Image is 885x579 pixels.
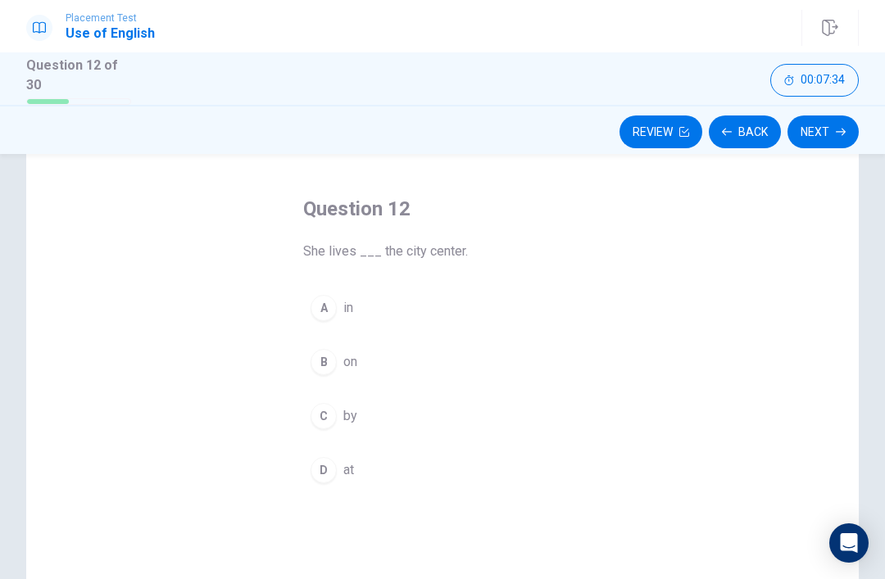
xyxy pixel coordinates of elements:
[311,457,337,483] div: D
[311,349,337,375] div: B
[303,342,582,382] button: Bon
[311,403,337,429] div: C
[343,298,353,318] span: in
[303,242,582,261] span: She lives ___ the city center.
[343,406,357,426] span: by
[303,450,582,491] button: Dat
[829,523,869,563] div: Open Intercom Messenger
[787,115,859,148] button: Next
[303,196,582,222] h4: Question 12
[303,396,582,437] button: Cby
[66,24,155,43] h1: Use of English
[709,115,781,148] button: Back
[26,56,131,95] h1: Question 12 of 30
[303,287,582,328] button: Ain
[311,295,337,321] div: A
[66,12,155,24] span: Placement Test
[343,460,354,480] span: at
[619,115,702,148] button: Review
[343,352,357,372] span: on
[770,64,859,97] button: 00:07:34
[801,74,845,87] span: 00:07:34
